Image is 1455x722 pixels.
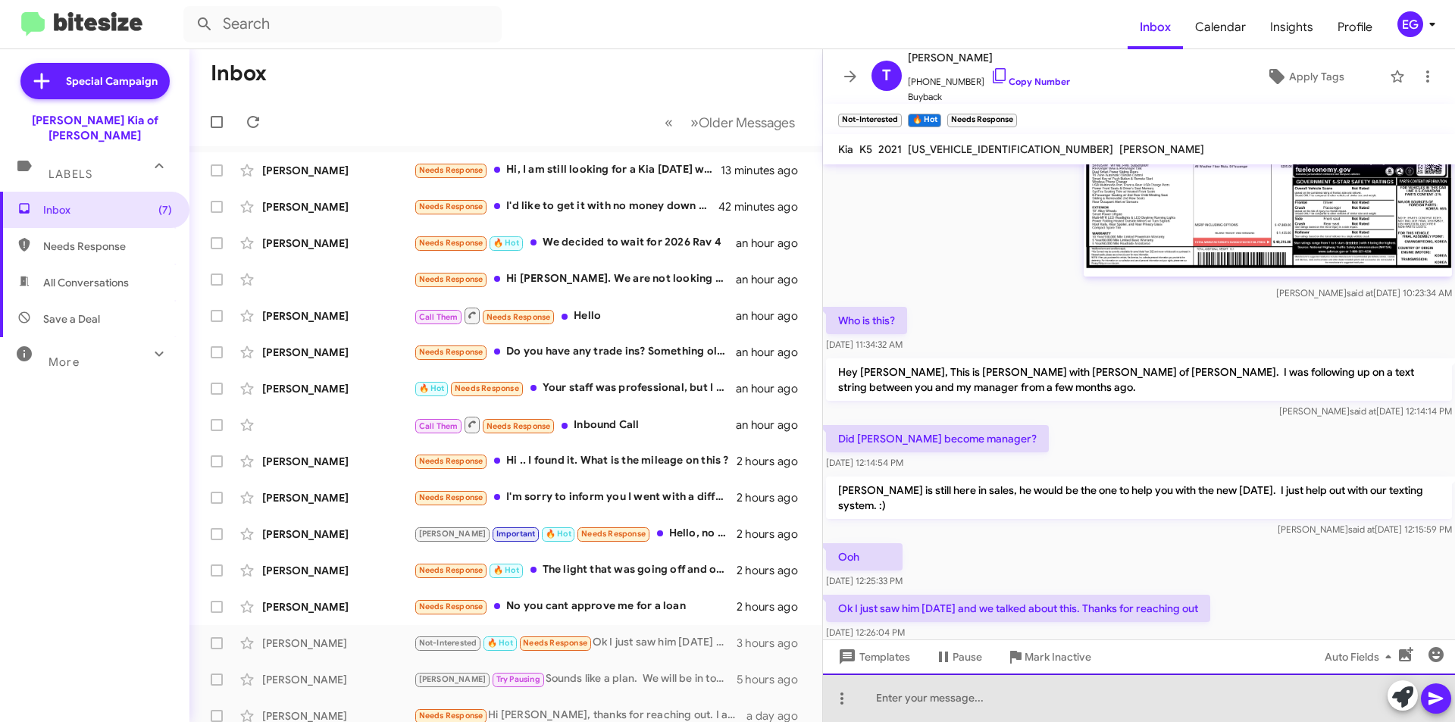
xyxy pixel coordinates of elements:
p: Ooh [826,543,903,570]
span: Needs Response [419,274,483,284]
span: Needs Response [419,565,483,575]
div: [PERSON_NAME] [262,527,414,542]
div: 2 hours ago [737,527,810,542]
span: [PERSON_NAME] [DATE] 10:23:34 AM [1276,287,1452,298]
span: [PERSON_NAME] [1119,142,1204,156]
span: Kia [838,142,853,156]
p: Hey [PERSON_NAME], This is [PERSON_NAME] with [PERSON_NAME] of [PERSON_NAME]. I was following up ... [826,358,1452,401]
a: Calendar [1183,5,1258,49]
span: Older Messages [699,114,795,131]
span: (7) [158,202,172,217]
div: Sounds like a plan. We will be in touch. [414,670,737,688]
span: Needs Response [419,711,483,720]
div: [PERSON_NAME] [262,199,414,214]
div: [PERSON_NAME] [262,563,414,578]
a: Profile [1325,5,1385,49]
h1: Inbox [211,61,267,86]
span: said at [1350,405,1376,417]
div: Inbound Call [414,415,736,434]
button: Next [681,107,804,138]
div: [PERSON_NAME] [262,308,414,323]
div: an hour ago [736,345,810,360]
span: [DATE] 12:26:04 PM [826,627,905,638]
div: I'd like to get it with no money down and no cosigner and I will put $1000 down [414,198,719,215]
span: Special Campaign [66,73,158,89]
div: an hour ago [736,381,810,396]
div: 2 hours ago [737,454,810,469]
button: Pause [922,643,994,670]
span: Needs Response [523,638,587,648]
div: Hello, no the telluride S that might have been in our budget sold. [414,525,737,542]
div: Hi [PERSON_NAME]. We are not looking to buy right now unless one of our older cars decides for us... [414,270,736,288]
div: Your staff was professional, but I was looking for EV9 GT you don't have that type inventory,so I... [414,380,736,397]
span: Apply Tags [1289,63,1344,90]
span: Needs Response [419,602,483,611]
a: Insights [1258,5,1325,49]
span: Needs Response [419,238,483,248]
button: Mark Inactive [994,643,1103,670]
span: Save a Deal [43,311,100,327]
span: Labels [48,167,92,181]
small: Not-Interested [838,114,902,127]
span: Needs Response [419,492,483,502]
span: 🔥 Hot [419,383,445,393]
button: Auto Fields [1313,643,1410,670]
div: an hour ago [736,308,810,323]
span: « [665,113,673,132]
button: Previous [656,107,682,138]
div: 2 hours ago [737,490,810,505]
div: 13 minutes ago [721,163,810,178]
span: Needs Response [43,239,172,254]
span: K5 [859,142,872,156]
div: [PERSON_NAME] [262,236,414,251]
div: 2 hours ago [737,599,810,614]
span: Inbox [43,202,172,217]
div: [PERSON_NAME] [262,636,414,651]
span: Needs Response [487,312,551,322]
div: [PERSON_NAME] [262,454,414,469]
p: Ok I just saw him [DATE] and we talked about this. Thanks for reaching out [826,595,1210,622]
span: Needs Response [419,202,483,211]
span: 🔥 Hot [487,638,513,648]
span: [PERSON_NAME] [908,48,1070,67]
div: 2 hours ago [737,563,810,578]
div: [PERSON_NAME] [262,599,414,614]
span: Not-Interested [419,638,477,648]
span: [PERSON_NAME] [419,674,487,684]
button: Apply Tags [1227,63,1382,90]
span: [US_VEHICLE_IDENTIFICATION_NUMBER] [908,142,1113,156]
div: [PERSON_NAME] [262,672,414,687]
div: 3 hours ago [737,636,810,651]
p: Did [PERSON_NAME] become manager? [826,425,1049,452]
div: 42 minutes ago [719,199,810,214]
div: [PERSON_NAME] [262,490,414,505]
div: The light that was going off and on back to normal. If it happens again I'll call for another app... [414,561,737,579]
span: » [690,113,699,132]
div: an hour ago [736,236,810,251]
span: [PERSON_NAME] [419,529,487,539]
div: I'm sorry to inform you I went with a different option. Thank you for reaching out [414,489,737,506]
span: said at [1348,524,1375,535]
span: More [48,355,80,369]
div: Hi, I am still looking for a Kia [DATE] with the following config: SX-Prestige Hybrid Exterior: I... [414,161,721,179]
span: Needs Response [487,421,551,431]
span: Mark Inactive [1025,643,1091,670]
p: Who is this? [826,307,907,334]
span: Call Them [419,421,458,431]
span: All Conversations [43,275,129,290]
a: Inbox [1128,5,1183,49]
div: an hour ago [736,272,810,287]
span: Needs Response [419,456,483,466]
span: Try Pausing [496,674,540,684]
div: We decided to wait for 2026 Rav 4 [414,234,736,252]
div: Hello [414,306,736,325]
span: Important [496,529,536,539]
div: [PERSON_NAME] [262,381,414,396]
span: said at [1347,287,1373,298]
span: 🔥 Hot [493,565,519,575]
div: EG [1397,11,1423,37]
span: [PERSON_NAME] [DATE] 12:14:14 PM [1279,405,1452,417]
